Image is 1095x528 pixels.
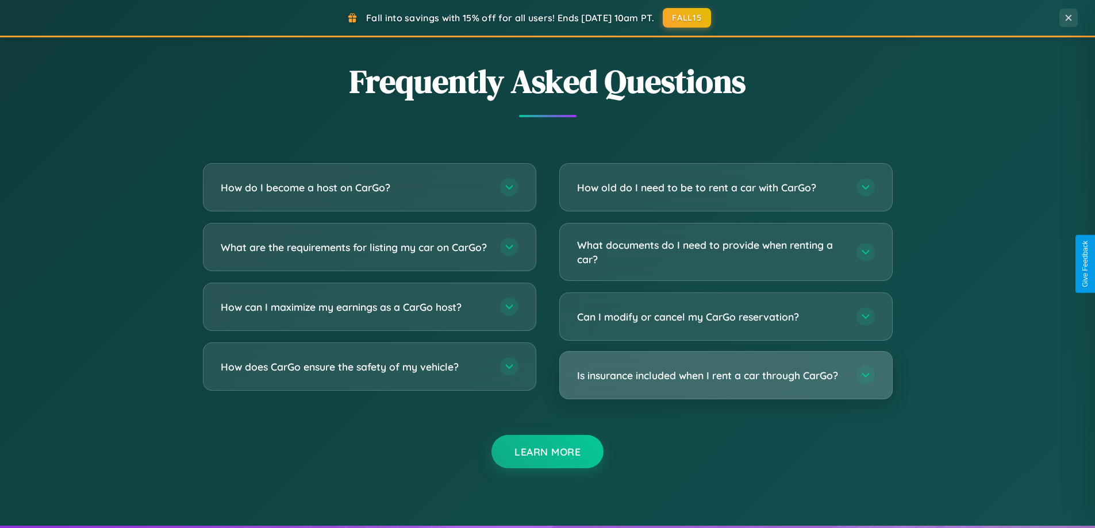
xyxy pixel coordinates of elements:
h3: How do I become a host on CarGo? [221,180,489,195]
span: Fall into savings with 15% off for all users! Ends [DATE] 10am PT. [366,12,654,24]
h3: How can I maximize my earnings as a CarGo host? [221,300,489,314]
div: Give Feedback [1081,241,1089,287]
h2: Frequently Asked Questions [203,59,893,103]
button: FALL15 [663,8,711,28]
h3: Is insurance included when I rent a car through CarGo? [577,368,845,383]
h3: What are the requirements for listing my car on CarGo? [221,240,489,255]
h3: How does CarGo ensure the safety of my vehicle? [221,360,489,374]
h3: Can I modify or cancel my CarGo reservation? [577,310,845,324]
button: Learn More [491,435,604,468]
h3: How old do I need to be to rent a car with CarGo? [577,180,845,195]
h3: What documents do I need to provide when renting a car? [577,238,845,266]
